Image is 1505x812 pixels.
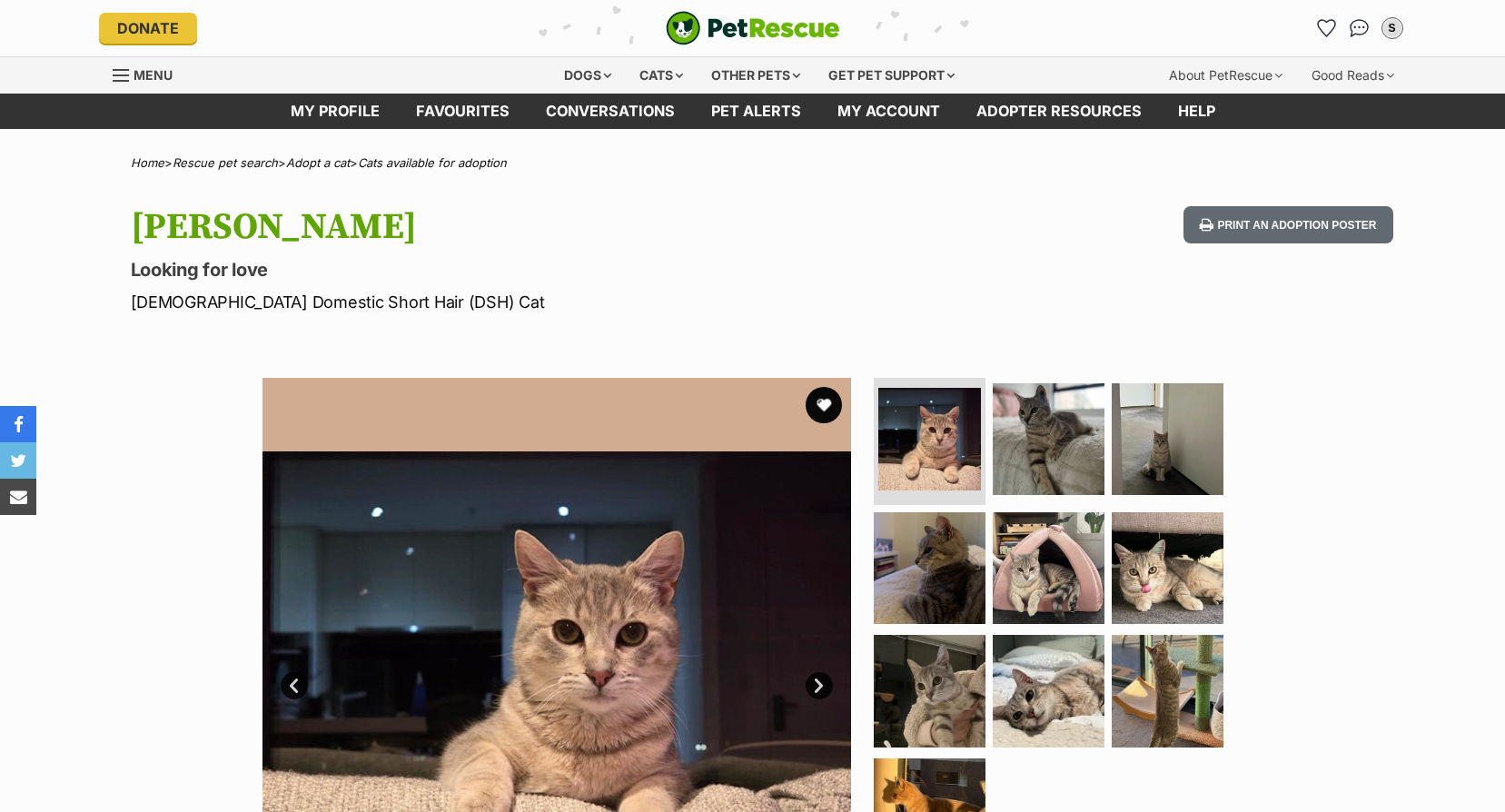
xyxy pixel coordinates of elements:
a: Donate [99,13,197,44]
div: Dogs [551,57,624,94]
a: Pet alerts [693,94,819,129]
a: My profile [272,94,398,129]
a: Next [806,672,833,699]
img: Photo of Romeo [878,388,981,490]
p: Looking for love [131,257,899,282]
a: Adopt a cat [286,155,350,170]
div: Other pets [698,57,813,94]
h1: [PERSON_NAME] [131,206,899,248]
a: conversations [528,94,693,129]
a: PetRescue [666,11,840,45]
a: Cats available for adoption [358,155,507,170]
a: Favourites [1312,14,1342,43]
button: My account [1378,14,1407,43]
button: favourite [806,387,842,423]
img: Photo of Romeo [874,512,985,624]
a: My account [819,94,958,129]
ul: Account quick links [1312,14,1407,43]
button: Print an adoption poster [1183,206,1392,243]
img: chat-41dd97257d64d25036548639549fe6c8038ab92f7586957e7f3b1b290dea8141.svg [1350,19,1369,37]
div: About PetRescue [1156,57,1295,94]
div: Get pet support [816,57,967,94]
p: [DEMOGRAPHIC_DATA] Domestic Short Hair (DSH) Cat [131,290,899,314]
a: Favourites [398,94,528,129]
img: Photo of Romeo [993,635,1104,747]
a: Home [131,155,164,170]
a: Rescue pet search [173,155,278,170]
a: Help [1160,94,1233,129]
img: logo-cat-932fe2b9b8326f06289b0f2fb663e598f794de774fb13d1741a6617ecf9a85b4.svg [666,11,840,45]
img: Photo of Romeo [1112,635,1223,747]
img: Photo of Romeo [993,383,1104,495]
div: Cats [627,57,696,94]
img: Photo of Romeo [874,635,985,747]
div: Good Reads [1299,57,1407,94]
img: Photo of Romeo [993,512,1104,624]
a: Conversations [1345,14,1374,43]
img: Photo of Romeo [1112,383,1223,495]
a: Prev [281,672,308,699]
div: > > > [85,156,1421,170]
div: S [1383,19,1401,37]
img: Photo of Romeo [1112,512,1223,624]
a: Menu [113,57,185,90]
span: Menu [134,67,173,83]
a: Adopter resources [958,94,1160,129]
